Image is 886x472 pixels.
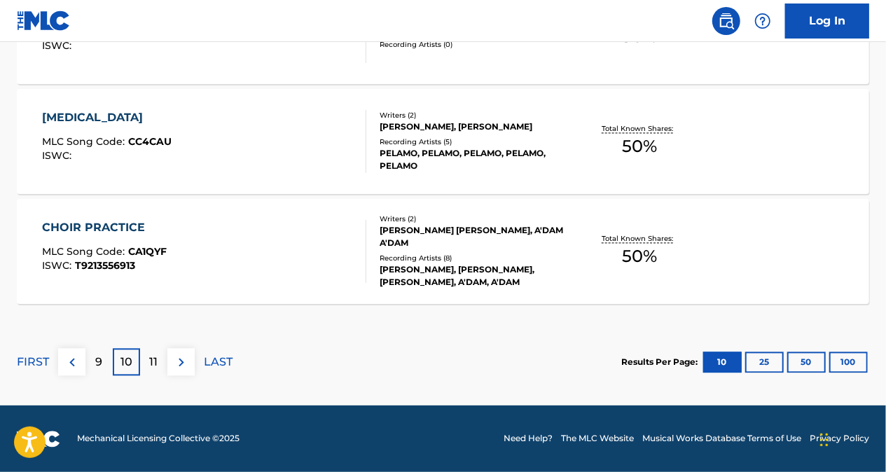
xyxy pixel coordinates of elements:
[816,405,886,472] iframe: Chat Widget
[703,352,742,373] button: 10
[129,136,172,148] span: CC4CAU
[17,354,49,371] p: FIRST
[17,89,869,194] a: [MEDICAL_DATA]MLC Song Code:CC4CAUISWC:Writers (2)[PERSON_NAME], [PERSON_NAME]Recording Artists (...
[785,4,869,39] a: Log In
[380,111,569,121] div: Writers ( 2 )
[43,136,129,148] span: MLC Song Code :
[76,260,136,272] span: T9213556913
[754,13,771,29] img: help
[642,433,801,445] a: Musical Works Database Terms of Use
[380,214,569,225] div: Writers ( 2 )
[829,352,868,373] button: 100
[150,354,158,371] p: 11
[380,137,569,148] div: Recording Artists ( 5 )
[64,354,81,371] img: left
[380,225,569,250] div: [PERSON_NAME] [PERSON_NAME], A'DAM A'DAM
[621,356,701,369] p: Results Per Page:
[43,220,167,237] div: CHOIR PRACTICE
[622,134,657,160] span: 50 %
[749,7,777,35] div: Help
[173,354,190,371] img: right
[622,244,657,270] span: 50 %
[712,7,740,35] a: Public Search
[380,264,569,289] div: [PERSON_NAME], [PERSON_NAME], [PERSON_NAME], A'DAM, A'DAM
[745,352,784,373] button: 25
[380,254,569,264] div: Recording Artists ( 8 )
[43,40,76,53] span: ISWC :
[504,433,553,445] a: Need Help?
[43,150,76,162] span: ISWC :
[96,354,103,371] p: 9
[43,110,172,127] div: [MEDICAL_DATA]
[43,246,129,258] span: MLC Song Code :
[380,121,569,134] div: [PERSON_NAME], [PERSON_NAME]
[204,354,233,371] p: LAST
[810,433,869,445] a: Privacy Policy
[787,352,826,373] button: 50
[77,433,240,445] span: Mechanical Licensing Collective © 2025
[718,13,735,29] img: search
[43,260,76,272] span: ISWC :
[380,40,569,50] div: Recording Artists ( 0 )
[129,246,167,258] span: CA1QYF
[17,11,71,31] img: MLC Logo
[17,431,60,447] img: logo
[380,148,569,173] div: PELAMO, PELAMO, PELAMO, PELAMO, PELAMO
[602,234,677,244] p: Total Known Shares:
[120,354,132,371] p: 10
[561,433,634,445] a: The MLC Website
[820,419,829,461] div: Drag
[17,199,869,304] a: CHOIR PRACTICEMLC Song Code:CA1QYFISWC:T9213556913Writers (2)[PERSON_NAME] [PERSON_NAME], A'DAM A...
[602,124,677,134] p: Total Known Shares:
